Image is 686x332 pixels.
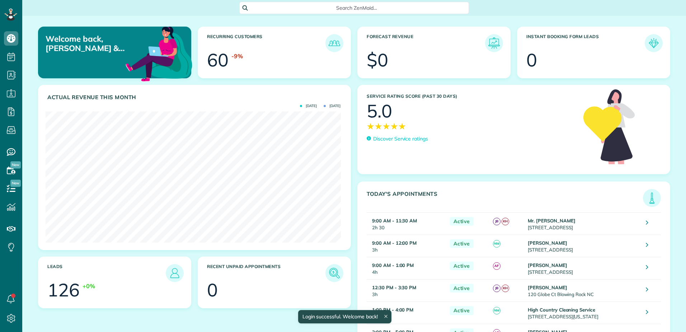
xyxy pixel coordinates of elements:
span: New [10,161,21,169]
span: NM [493,307,501,314]
td: 120 Globe Ct Blowing Rock NC [526,279,640,301]
span: KH [502,285,509,292]
span: ★ [367,120,375,133]
strong: [PERSON_NAME] [528,240,567,246]
span: ★ [398,120,406,133]
div: 126 [47,281,80,299]
h3: Instant Booking Form Leads [526,34,645,52]
img: dashboard_welcome-42a62b7d889689a78055ac9021e634bf52bae3f8056760290aed330b23ab8690.png [124,18,194,88]
h3: Leads [47,264,166,282]
p: Discover Service ratings [373,135,428,143]
span: ★ [390,120,398,133]
div: Login successful. Welcome back! [298,310,391,323]
td: 3h [367,235,446,257]
span: Active [450,239,474,248]
div: 0 [526,51,537,69]
h3: Recurring Customers [207,34,325,52]
span: KH [502,218,509,225]
td: 4h [367,257,446,279]
span: JB [493,285,501,292]
span: JB [493,218,501,225]
span: Active [450,306,474,315]
span: New [10,180,21,187]
td: [STREET_ADDRESS] [526,212,640,235]
strong: 9:00 AM - 12:00 PM [372,240,417,246]
img: icon_recurring_customers-cf858462ba22bcd05b5a5880d41d6543d210077de5bb9ebc9590e49fd87d84ed.png [327,36,342,50]
strong: Mr. [PERSON_NAME] [528,218,575,223]
div: +0% [83,282,95,290]
div: $0 [367,51,388,69]
span: [DATE] [300,104,317,108]
div: 5.0 [367,102,392,120]
span: Active [450,262,474,271]
img: icon_unpaid_appointments-47b8ce3997adf2238b356f14209ab4cced10bd1f174958f3ca8f1d0dd7fffeee.png [327,266,342,280]
h3: Service Rating score (past 30 days) [367,94,576,99]
img: icon_leads-1bed01f49abd5b7fead27621c3d59655bb73ed531f8eeb49469d10e621d6b896.png [168,266,182,280]
strong: [PERSON_NAME] [528,285,567,290]
strong: 12:30 PM - 3:30 PM [372,285,416,290]
h3: Forecast Revenue [367,34,485,52]
h3: Recent unpaid appointments [207,264,325,282]
td: [STREET_ADDRESS] [526,257,640,279]
td: [STREET_ADDRESS] [526,235,640,257]
td: 2h 30 [367,212,446,235]
div: 60 [207,51,229,69]
h3: Today's Appointments [367,191,643,207]
strong: [PERSON_NAME] [528,262,567,268]
img: icon_forecast_revenue-8c13a41c7ed35a8dcfafea3cbb826a0462acb37728057bba2d056411b612bbbe.png [487,36,501,50]
span: ★ [382,120,390,133]
span: [DATE] [324,104,340,108]
h3: Actual Revenue this month [47,94,343,101]
span: Active [450,284,474,293]
img: icon_form_leads-04211a6a04a5b2264e4ee56bc0799ec3eb69b7e499cbb523a139df1d13a81ae0.png [647,36,661,50]
td: 3h [367,279,446,301]
a: Discover Service ratings [367,135,428,143]
span: ★ [375,120,382,133]
td: [STREET_ADDRESS][US_STATE] [526,302,640,324]
span: Active [450,217,474,226]
strong: High Country Cleaning Service [528,307,595,313]
div: 0 [207,281,218,299]
span: AF [493,262,501,270]
td: 3h [367,302,446,324]
span: NM [493,240,501,248]
strong: 9:00 AM - 11:30 AM [372,218,417,223]
strong: 1:00 PM - 4:00 PM [372,307,413,313]
div: -9% [231,52,243,60]
img: icon_todays_appointments-901f7ab196bb0bea1936b74009e4eb5ffbc2d2711fa7634e0d609ed5ef32b18b.png [645,191,659,205]
strong: 9:00 AM - 1:00 PM [372,262,414,268]
p: Welcome back, [PERSON_NAME] & [PERSON_NAME]! [46,34,142,53]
